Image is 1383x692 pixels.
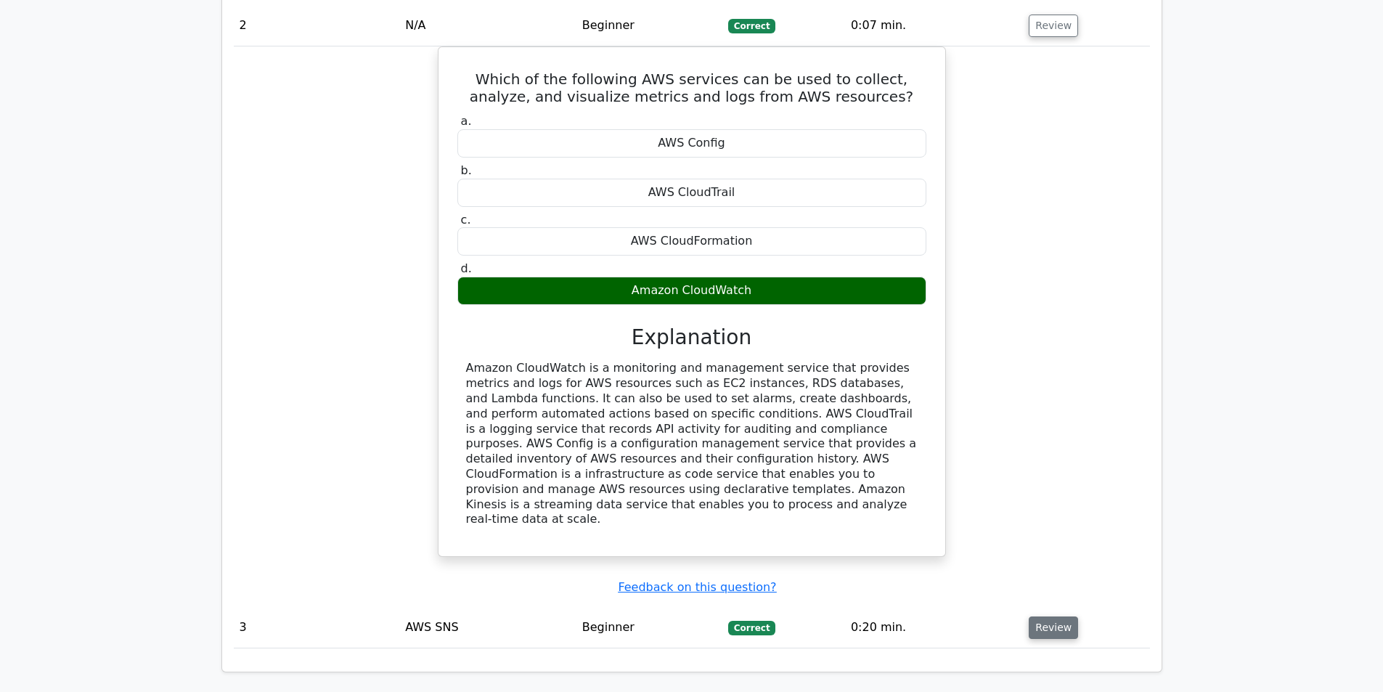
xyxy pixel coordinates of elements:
span: b. [461,163,472,177]
div: AWS CloudTrail [457,179,926,207]
h5: Which of the following AWS services can be used to collect, analyze, and visualize metrics and lo... [456,70,928,105]
td: 2 [234,5,400,46]
a: Feedback on this question? [618,580,776,594]
td: Beginner [576,607,722,648]
span: c. [461,213,471,227]
span: d. [461,261,472,275]
td: Beginner [576,5,722,46]
span: Correct [728,19,775,33]
button: Review [1029,15,1078,37]
h3: Explanation [466,325,918,350]
td: N/A [399,5,576,46]
td: AWS SNS [399,607,576,648]
div: Amazon CloudWatch is a monitoring and management service that provides metrics and logs for AWS r... [466,361,918,527]
span: Correct [728,621,775,635]
span: a. [461,114,472,128]
td: 0:20 min. [845,607,1023,648]
td: 0:07 min. [845,5,1023,46]
td: 3 [234,607,400,648]
div: AWS Config [457,129,926,158]
div: AWS CloudFormation [457,227,926,256]
div: Amazon CloudWatch [457,277,926,305]
button: Review [1029,616,1078,639]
